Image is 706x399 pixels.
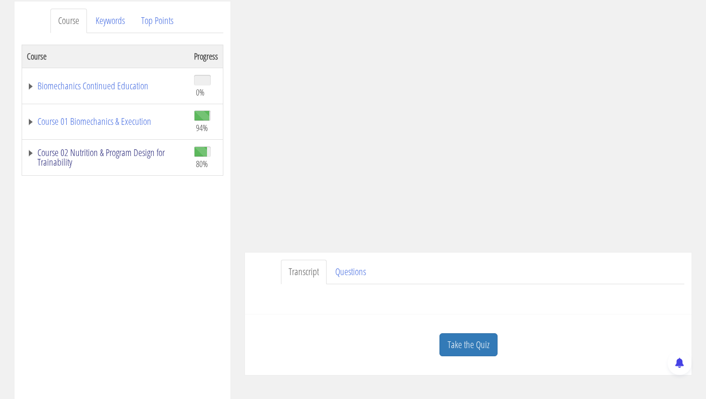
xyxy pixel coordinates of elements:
[328,260,374,284] a: Questions
[27,81,184,91] a: Biomechanics Continued Education
[196,87,205,97] span: 0%
[22,45,190,68] th: Course
[27,148,184,167] a: Course 02 Nutrition & Program Design for Trainability
[281,260,327,284] a: Transcript
[189,45,223,68] th: Progress
[196,122,208,133] span: 94%
[196,158,208,169] span: 80%
[439,333,498,357] a: Take the Quiz
[27,117,184,126] a: Course 01 Biomechanics & Execution
[134,9,181,33] a: Top Points
[88,9,133,33] a: Keywords
[50,9,87,33] a: Course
